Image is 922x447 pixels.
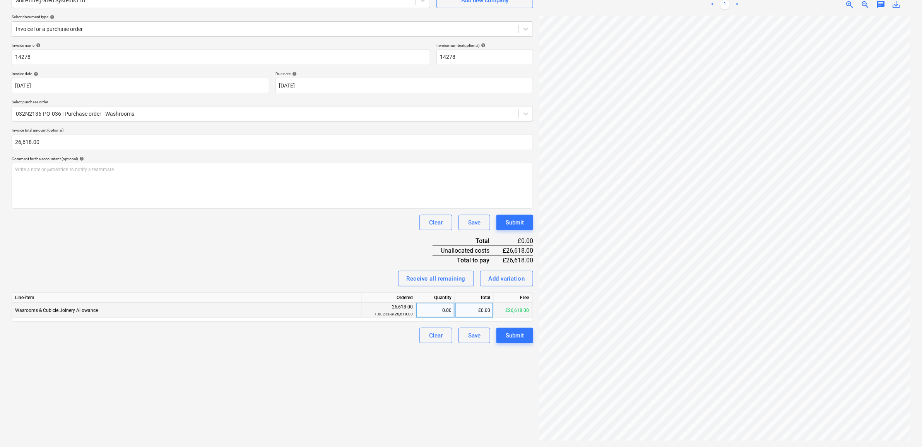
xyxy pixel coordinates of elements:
[502,236,533,246] div: £0.00
[506,218,524,228] div: Submit
[419,303,452,318] div: 0.00
[506,331,524,341] div: Submit
[496,215,533,230] button: Submit
[433,236,502,246] div: Total
[496,328,533,343] button: Submit
[12,128,533,134] p: Invoice total amount (optional)
[12,14,533,19] div: Select document type
[407,274,465,284] div: Receive all remaining
[12,50,430,65] input: Invoice name
[362,293,416,303] div: Ordered
[433,255,502,265] div: Total to pay
[436,43,533,48] div: Invoice number (optional)
[32,72,38,76] span: help
[494,303,532,318] div: £26,618.00
[502,246,533,255] div: £26,618.00
[12,135,533,150] input: Invoice total amount (optional)
[34,43,41,48] span: help
[12,156,533,161] div: Comment for the accountant (optional)
[433,246,502,255] div: Unallocated costs
[15,308,98,313] span: Wasrooms & Cubicle Joinery Allowance
[468,218,481,228] div: Save
[375,312,413,316] small: 1.00 pcs @ 26,618.00
[455,293,494,303] div: Total
[502,255,533,265] div: £26,618.00
[419,328,452,343] button: Clear
[48,15,55,19] span: help
[419,215,452,230] button: Clear
[78,156,84,161] span: help
[489,274,525,284] div: Add variation
[436,50,533,65] input: Invoice number
[12,78,269,93] input: Invoice date not specified
[398,271,474,286] button: Receive all remaining
[12,99,533,106] p: Select purchase order
[480,271,534,286] button: Add variation
[468,331,481,341] div: Save
[12,293,362,303] div: Line-item
[479,43,486,48] span: help
[458,328,490,343] button: Save
[365,303,413,318] div: 26,618.00
[429,331,443,341] div: Clear
[275,78,533,93] input: Due date not specified
[494,293,532,303] div: Free
[275,71,533,76] div: Due date
[291,72,297,76] span: help
[12,43,430,48] div: Invoice name
[429,218,443,228] div: Clear
[455,303,494,318] div: £0.00
[12,71,269,76] div: Invoice date
[416,293,455,303] div: Quantity
[458,215,490,230] button: Save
